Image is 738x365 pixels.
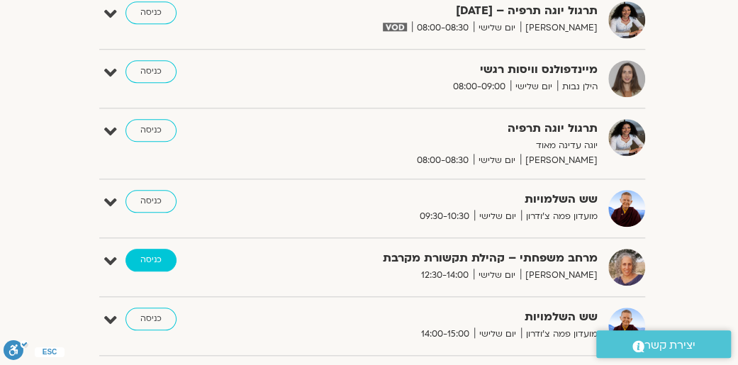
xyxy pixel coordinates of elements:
span: יום שלישי [474,209,521,224]
span: 08:00-08:30 [412,21,474,35]
span: 14:00-15:00 [416,327,474,342]
span: 08:00-08:30 [412,153,474,168]
strong: תרגול יוגה תרפיה [293,119,598,138]
a: כניסה [125,1,177,24]
span: מועדון פמה צ'ודרון [521,327,598,342]
strong: מרחב משפחתי – קהילת תקשורת מקרבת [293,249,598,268]
a: כניסה [125,308,177,330]
span: 08:00-09:00 [448,79,510,94]
strong: תרגול יוגה תרפיה – [DATE] [293,1,598,21]
span: יום שלישי [474,268,520,283]
span: הילן נבות [557,79,598,94]
span: יום שלישי [474,21,520,35]
span: יצירת קשר [644,336,695,355]
span: יום שלישי [474,153,520,168]
strong: שש השלמויות [293,308,598,327]
span: [PERSON_NAME] [520,268,598,283]
span: [PERSON_NAME] [520,21,598,35]
a: כניסה [125,60,177,83]
span: 09:30-10:30 [415,209,474,224]
a: כניסה [125,190,177,213]
span: [PERSON_NAME] [520,153,598,168]
a: כניסה [125,119,177,142]
strong: שש השלמויות [293,190,598,209]
span: מועדון פמה צ'ודרון [521,209,598,224]
a: כניסה [125,249,177,271]
span: יום שלישי [510,79,557,94]
p: יוגה עדינה מאוד [293,138,598,153]
img: vodicon [383,23,406,31]
span: יום שלישי [474,327,521,342]
span: 12:30-14:00 [416,268,474,283]
a: יצירת קשר [596,330,731,358]
strong: מיינדפולנס וויסות רגשי [293,60,598,79]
